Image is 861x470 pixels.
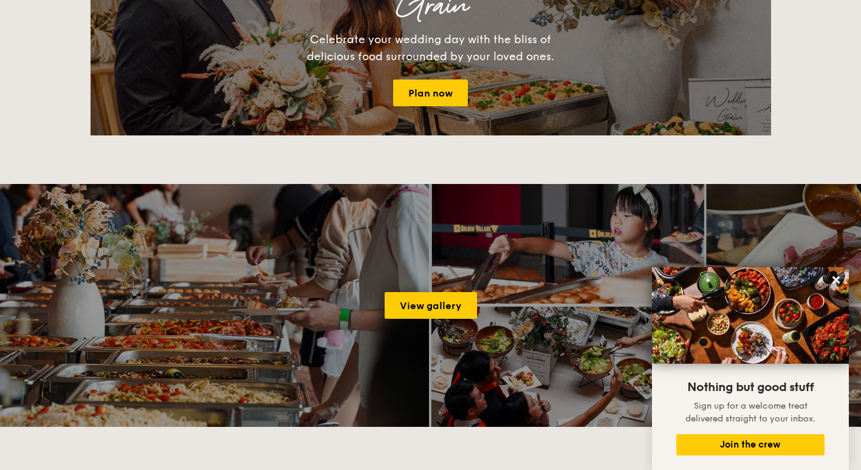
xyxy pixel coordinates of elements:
[685,401,815,424] span: Sign up for a welcome treat delivered straight to your inbox.
[687,380,814,395] span: Nothing but good stuff
[826,270,846,290] button: Close
[393,80,468,106] a: Plan now
[385,292,477,319] a: View gallery
[676,434,825,455] button: Join the crew
[294,31,568,65] div: Celebrate your wedding day with the bliss of delicious food surrounded by your loved ones.
[652,267,849,364] img: DSC07876-Edit02-Large.jpeg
